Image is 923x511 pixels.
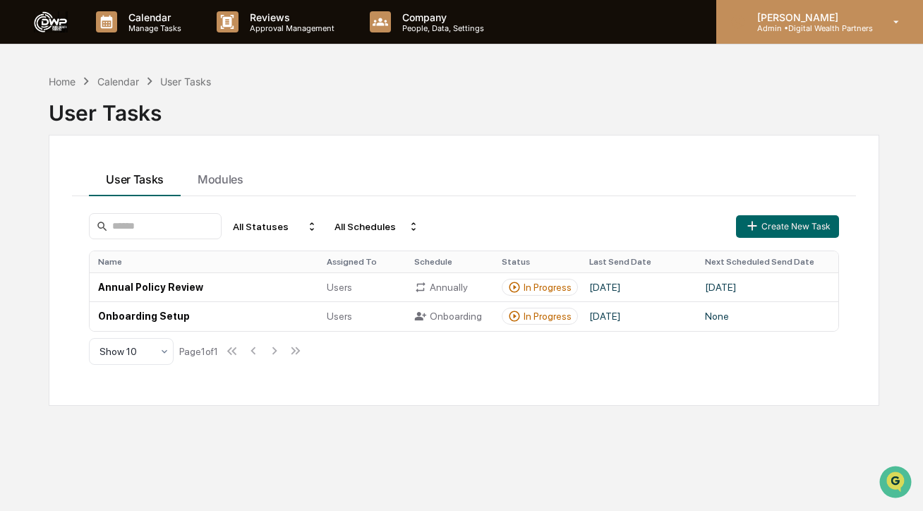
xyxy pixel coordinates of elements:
div: In Progress [524,311,572,322]
div: In Progress [524,282,572,293]
th: Name [90,251,318,272]
img: logo [34,11,68,33]
div: 🗄️ [102,179,114,191]
p: [PERSON_NAME] [746,11,873,23]
p: Reviews [239,11,342,23]
a: 🖐️Preclearance [8,172,97,198]
div: Calendar [97,76,139,88]
p: Admin • Digital Wealth Partners [746,23,873,33]
button: User Tasks [89,158,181,196]
a: Powered byPylon [99,239,171,250]
p: Calendar [117,11,188,23]
p: Manage Tasks [117,23,188,33]
div: All Statuses [227,215,323,238]
button: Create New Task [736,215,839,238]
th: Last Send Date [581,251,696,272]
td: [DATE] [581,301,696,330]
div: 🖐️ [14,179,25,191]
td: [DATE] [581,272,696,301]
span: Preclearance [28,178,91,192]
p: Company [391,11,491,23]
div: Page 1 of 1 [179,346,218,357]
div: Home [49,76,76,88]
th: Assigned To [318,251,406,272]
button: Modules [181,158,260,196]
div: Onboarding [414,310,485,323]
td: Annual Policy Review [90,272,318,301]
div: User Tasks [160,76,211,88]
p: Approval Management [239,23,342,33]
p: How can we help? [14,30,257,52]
button: Start new chat [240,112,257,129]
img: 1746055101610-c473b297-6a78-478c-a979-82029cc54cd1 [14,108,40,133]
span: Users [327,282,352,293]
span: Users [327,311,352,322]
span: Pylon [140,239,171,250]
span: Attestations [116,178,175,192]
p: People, Data, Settings [391,23,491,33]
td: [DATE] [696,272,826,301]
div: All Schedules [329,215,425,238]
div: Start new chat [48,108,231,122]
td: None [696,301,826,330]
div: 🔎 [14,206,25,217]
th: Schedule [406,251,493,272]
iframe: Open customer support [878,464,916,503]
th: Next Scheduled Send Date [696,251,826,272]
div: We're offline, we'll be back soon [48,122,184,133]
a: 🔎Data Lookup [8,199,95,224]
th: Status [493,251,581,272]
a: 🗄️Attestations [97,172,181,198]
div: Annually [414,281,485,294]
span: Data Lookup [28,205,89,219]
td: Onboarding Setup [90,301,318,330]
div: User Tasks [49,89,879,126]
